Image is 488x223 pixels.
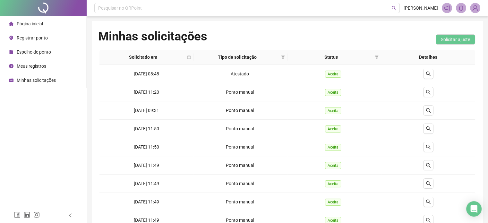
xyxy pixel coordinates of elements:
span: schedule [9,78,13,82]
span: linkedin [24,211,30,218]
span: filter [281,55,285,59]
span: Aceita [325,199,341,206]
span: search [426,90,431,95]
span: [DATE] 11:49 [134,163,159,168]
span: Espelho de ponto [17,49,51,55]
span: Ponto manual [226,181,254,186]
span: [DATE] 11:20 [134,90,159,95]
span: [DATE] 11:50 [134,126,159,131]
span: filter [373,52,380,62]
th: Detalhes [381,50,475,65]
span: home [9,21,13,26]
span: Aceita [325,125,341,133]
span: filter [280,52,286,62]
span: Aceita [325,162,341,169]
span: calendar [186,52,192,62]
span: search [391,6,396,11]
span: search [426,181,431,186]
span: Registrar ponto [17,35,48,40]
span: [DATE] 11:50 [134,144,159,150]
span: Status [290,54,372,61]
span: search [426,218,431,223]
span: search [426,163,431,168]
span: Aceita [325,144,341,151]
span: Atestado [231,71,249,76]
span: facebook [14,211,21,218]
span: left [68,213,73,218]
span: file [9,50,13,54]
span: Minhas solicitações [17,78,56,83]
span: [DATE] 11:49 [134,199,159,204]
span: Tipo de solicitação [196,54,278,61]
span: Aceita [325,71,341,78]
h1: Minhas solicitações [98,29,207,44]
span: bell [458,5,464,11]
span: Ponto manual [226,90,254,95]
span: Aceita [325,107,341,114]
button: Solicitar ajuste [436,34,475,45]
span: search [426,144,431,150]
span: instagram [33,211,40,218]
span: Ponto manual [226,144,254,150]
span: Ponto manual [226,163,254,168]
span: filter [375,55,379,59]
span: Meus registros [17,64,46,69]
span: search [426,71,431,76]
span: [DATE] 09:31 [134,108,159,113]
span: Aceita [325,89,341,96]
span: calendar [187,55,191,59]
span: Solicitar ajuste [441,36,470,43]
span: clock-circle [9,64,13,68]
span: search [426,126,431,131]
span: Aceita [325,180,341,187]
span: notification [444,5,450,11]
span: search [426,108,431,113]
span: Ponto manual [226,199,254,204]
span: [PERSON_NAME] [404,4,438,12]
span: [DATE] 11:49 [134,218,159,223]
span: Ponto manual [226,126,254,131]
span: Solicitado em [102,54,184,61]
span: environment [9,36,13,40]
div: Open Intercom Messenger [466,201,482,217]
img: 90598 [470,3,480,13]
span: [DATE] 08:48 [134,71,159,76]
span: search [426,199,431,204]
span: Página inicial [17,21,43,26]
span: Ponto manual [226,218,254,223]
span: [DATE] 11:49 [134,181,159,186]
span: Ponto manual [226,108,254,113]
